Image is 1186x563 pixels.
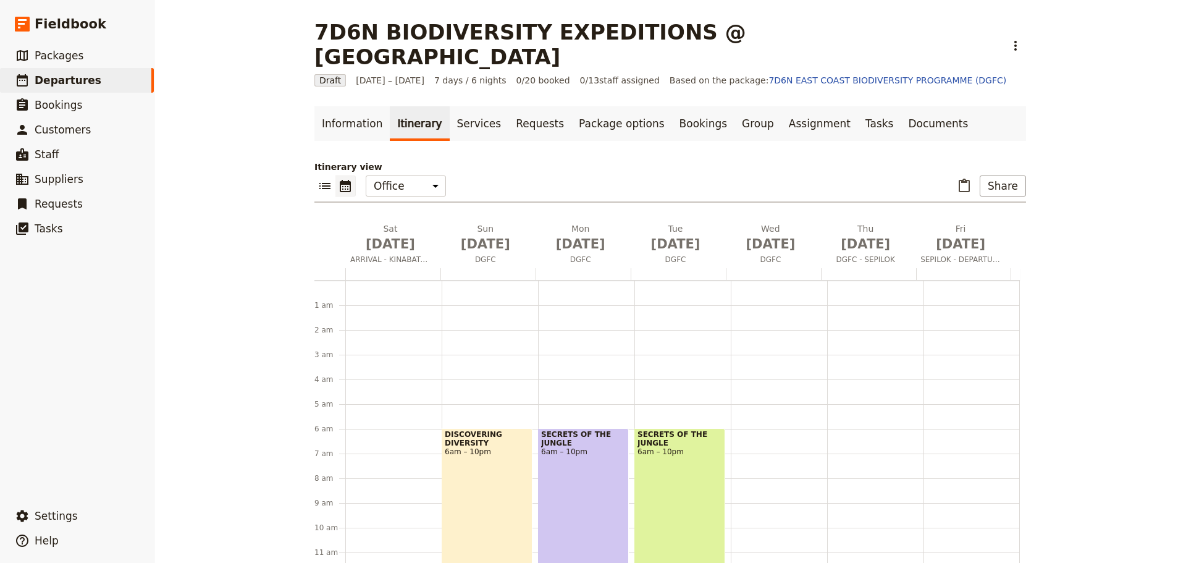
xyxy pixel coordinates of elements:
a: Assignment [781,106,858,141]
span: DGFC [440,255,531,265]
a: Requests [508,106,571,141]
div: 7 am [314,449,345,459]
span: Based on the package: [670,74,1006,87]
div: 4 am [314,375,345,384]
div: 11 am [314,548,345,557]
span: [DATE] [445,235,526,253]
button: Actions [1005,35,1026,56]
h2: Sat [350,222,431,253]
span: Tasks [35,222,63,235]
span: Draft [314,74,346,87]
div: 6 am [314,424,345,434]
button: Share [980,176,1026,197]
span: 0/20 booked [516,74,570,87]
span: Departures [35,74,101,87]
h2: Sun [445,222,526,253]
h1: 7D6N BIODIVERSITY EXPEDITIONS @ [GEOGRAPHIC_DATA] [314,20,998,69]
h2: Wed [730,222,810,253]
span: 6am – 10pm [445,447,529,456]
span: ARRIVAL - KINABATANGAN [345,255,435,265]
a: Services [450,106,509,141]
span: 6am – 10pm [637,447,722,456]
button: Thu [DATE]DGFC - SEPILOK [820,222,915,268]
a: 7D6N EAST COAST BIODIVERSITY PROGRAMME (DGFC) [768,75,1006,85]
span: Fieldbook [35,15,106,33]
a: Itinerary [390,106,449,141]
p: Itinerary view [314,161,1026,173]
span: DGFC [536,255,626,265]
span: DGFC [725,255,815,265]
div: 2 am [314,325,345,335]
span: SECRETS OF THE JUNGLE [541,430,626,447]
span: DGFC - SEPILOK [820,255,911,265]
span: [DATE] [540,235,621,253]
h2: Tue [636,222,716,253]
h2: Mon [540,222,621,253]
span: 6am – 10pm [541,447,626,456]
span: Staff [35,148,59,161]
div: 3 am [314,350,345,360]
span: Help [35,535,59,547]
button: Wed [DATE]DGFC [725,222,820,268]
a: Documents [901,106,975,141]
button: List view [314,176,335,197]
span: Requests [35,198,83,210]
button: Tue [DATE]DGFC [631,222,726,268]
a: Information [314,106,390,141]
span: [DATE] [920,235,1001,253]
span: [DATE] [730,235,810,253]
button: Calendar view [335,176,356,197]
a: Tasks [858,106,901,141]
span: 0 / 13 staff assigned [580,74,660,87]
span: Customers [35,124,91,136]
span: DGFC [631,255,721,265]
h2: Thu [825,222,906,253]
div: 5 am [314,399,345,409]
span: [DATE] [350,235,431,253]
button: Mon [DATE]DGFC [536,222,631,268]
button: Fri [DATE]SEPILOK - DEPARTURE [915,222,1011,268]
span: Bookings [35,99,82,111]
a: Package options [571,106,671,141]
span: SEPILOK - DEPARTURE [915,255,1006,265]
button: Sun [DATE]DGFC [440,222,536,268]
div: 9 am [314,498,345,508]
h2: Fri [920,222,1001,253]
span: [DATE] [825,235,906,253]
span: Settings [35,510,78,522]
a: Group [734,106,781,141]
span: DISCOVERING DIVERSITY [445,430,529,447]
span: SECRETS OF THE JUNGLE [637,430,722,447]
span: [DATE] – [DATE] [356,74,424,87]
a: Bookings [672,106,734,141]
div: 8 am [314,473,345,483]
span: 7 days / 6 nights [434,74,507,87]
div: 10 am [314,523,345,533]
span: Suppliers [35,173,83,185]
button: Sat [DATE]ARRIVAL - KINABATANGAN [345,222,440,268]
span: [DATE] [636,235,716,253]
button: Paste itinerary item [954,176,975,197]
div: 1 am [314,300,345,310]
span: Packages [35,49,83,62]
